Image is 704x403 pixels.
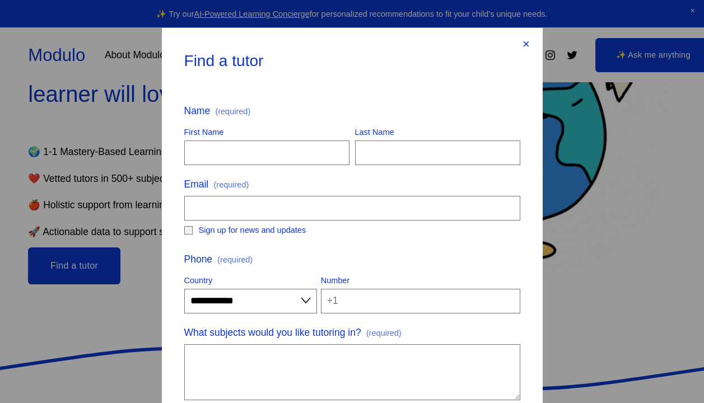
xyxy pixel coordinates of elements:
[184,324,361,342] span: What subjects would you like tutoring in?
[184,226,193,235] input: Sign up for news and updates
[214,177,249,192] span: (required)
[215,107,250,115] span: (required)
[199,223,306,237] span: Sign up for news and updates
[184,251,213,269] span: Phone
[366,326,402,340] span: (required)
[217,256,253,264] span: (required)
[355,125,520,140] div: Last Name
[184,102,211,120] span: Name
[520,38,533,50] div: Close
[184,50,508,72] div: Find a tutor
[321,273,520,289] div: Number
[184,125,349,140] div: First Name
[184,176,209,194] span: Email
[184,273,317,289] div: Country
